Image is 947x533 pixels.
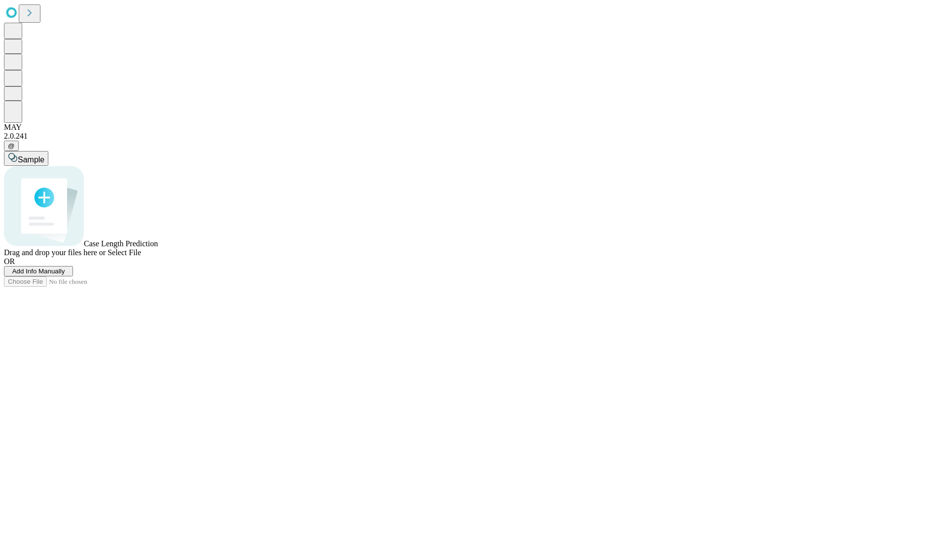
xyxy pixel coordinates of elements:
span: Add Info Manually [12,267,65,275]
span: OR [4,257,15,266]
span: Drag and drop your files here or [4,248,106,257]
button: @ [4,141,19,151]
button: Sample [4,151,48,166]
span: Sample [18,155,44,164]
span: Select File [108,248,141,257]
div: MAY [4,123,943,132]
button: Add Info Manually [4,266,73,276]
span: Case Length Prediction [84,239,158,248]
span: @ [8,142,15,150]
div: 2.0.241 [4,132,943,141]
